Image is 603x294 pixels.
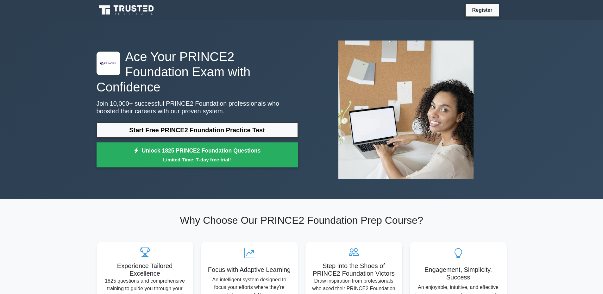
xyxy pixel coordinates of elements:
a: Unlock 1825 PRINCE2 Foundation QuestionsLimited Time: 7-day free trial! [97,142,298,168]
h2: Why Choose Our PRINCE2 Foundation Prep Course? [97,214,507,226]
h5: Engagement, Simplicity, Success [415,266,502,281]
h5: Experience Tailored Excellence [102,262,188,277]
a: Start Free PRINCE2 Foundation Practice Test [97,122,298,138]
h1: Ace Your PRINCE2 Foundation Exam with Confidence [97,49,298,95]
h5: Focus with Adaptive Learning [206,266,293,273]
h5: Step into the Shoes of PRINCE2 Foundation Victors [311,262,397,277]
small: Limited Time: 7-day free trial! [104,156,290,163]
p: Join 10,000+ successful PRINCE2 Foundation professionals who boosted their careers with our prove... [97,100,298,115]
a: Register [468,6,496,14]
